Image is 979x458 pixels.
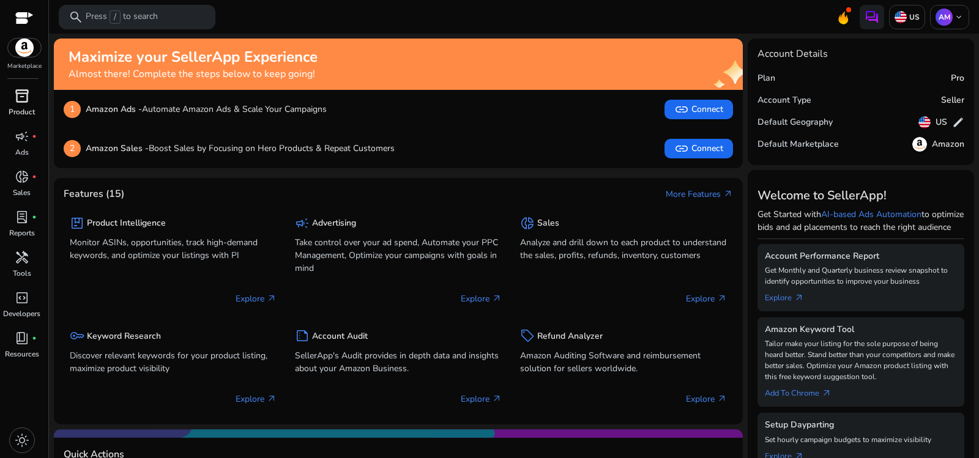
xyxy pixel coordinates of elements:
img: us.svg [895,11,907,23]
h5: Account Performance Report [765,251,957,262]
img: us.svg [918,116,931,128]
button: linkConnect [664,139,733,158]
p: Automate Amazon Ads & Scale Your Campaigns [86,103,327,116]
p: AM [936,9,953,26]
h5: Pro [951,73,964,84]
h5: Default Marketplace [758,139,839,150]
p: Get Started with to optimize bids and ad placements to reach the right audience [758,208,964,234]
span: arrow_outward [822,388,832,398]
span: campaign [15,129,29,144]
span: link [674,102,689,117]
h5: Default Geography [758,117,833,128]
span: inventory_2 [15,89,29,103]
span: / [110,10,121,24]
span: key [70,328,84,343]
p: Tools [13,268,31,279]
a: AI-based Ads Automation [821,209,921,220]
p: Sales [13,187,31,198]
h5: Refund Analyzer [537,331,603,342]
span: search [69,10,83,24]
p: Explore [236,292,277,305]
h5: Advertising [312,218,356,229]
a: Explorearrow_outward [765,287,814,304]
p: Get Monthly and Quarterly business review snapshot to identify opportunities to improve your busi... [765,265,957,287]
span: fiber_manual_record [32,134,37,139]
span: link [674,141,689,156]
h5: Amazon [932,139,964,150]
span: light_mode [15,433,29,448]
p: Explore [686,393,727,405]
p: Boost Sales by Focusing on Hero Products & Repeat Customers [86,142,395,155]
span: arrow_outward [723,189,733,199]
span: keyboard_arrow_down [954,12,964,22]
button: linkConnect [664,100,733,119]
h5: Seller [941,95,964,106]
h4: Account Details [758,48,828,60]
p: Ads [15,147,29,158]
h5: Amazon Keyword Tool [765,325,957,335]
p: Explore [236,393,277,405]
span: summarize [295,328,310,343]
a: Add To Chrome [765,382,841,399]
h5: Keyword Research [87,331,161,342]
span: handyman [15,250,29,265]
p: Take control over your ad spend, Automate your PPC Management, Optimize your campaigns with goals... [295,236,502,275]
span: book_4 [15,331,29,345]
h4: Almost there! Complete the steps below to keep going! [69,68,318,80]
p: Explore [461,393,502,405]
span: donut_small [15,169,29,184]
span: fiber_manual_record [32,174,37,179]
p: Explore [686,292,727,305]
b: Amazon Ads - [86,103,142,115]
b: Amazon Sales - [86,142,149,154]
p: 1 [64,101,81,118]
h5: US [936,117,947,128]
p: Marketplace [7,62,42,71]
h5: Plan [758,73,775,84]
h5: Sales [537,218,559,229]
span: Connect [674,102,723,117]
span: campaign [295,216,310,231]
span: arrow_outward [717,394,727,404]
span: sell [520,328,535,343]
h5: Product Intelligence [87,218,166,229]
span: package [70,216,84,231]
h4: Features (15) [64,188,124,200]
span: Connect [674,141,723,156]
p: Resources [5,349,39,360]
p: Tailor make your listing for the sole purpose of being heard better. Stand better than your compe... [765,338,957,382]
p: Discover relevant keywords for your product listing, maximize product visibility [70,349,277,375]
p: Set hourly campaign budgets to maximize visibility [765,434,957,445]
p: Explore [461,292,502,305]
span: arrow_outward [492,294,502,303]
span: code_blocks [15,290,29,305]
span: arrow_outward [794,293,804,303]
span: fiber_manual_record [32,336,37,341]
h5: Setup Dayparting [765,420,957,430]
span: arrow_outward [267,294,277,303]
h3: Welcome to SellerApp! [758,188,964,203]
p: US [907,12,920,22]
span: arrow_outward [717,294,727,303]
span: edit [952,116,964,128]
h5: Account Type [758,95,811,106]
p: Reports [9,227,35,238]
p: Press to search [86,10,158,24]
p: Product [9,106,35,117]
h2: Maximize your SellerApp Experience [69,48,318,66]
p: Developers [3,308,40,319]
h5: Account Audit [312,331,368,342]
span: lab_profile [15,210,29,224]
p: SellerApp's Audit provides in depth data and insights about your Amazon Business. [295,349,502,375]
p: 2 [64,140,81,157]
a: More Featuresarrow_outward [666,188,733,201]
span: arrow_outward [267,394,277,404]
p: Monitor ASINs, opportunities, track high-demand keywords, and optimize your listings with PI [70,236,277,262]
img: amazon.svg [8,39,41,57]
span: fiber_manual_record [32,215,37,220]
p: Analyze and drill down to each product to understand the sales, profits, refunds, inventory, cust... [520,236,727,262]
p: Amazon Auditing Software and reimbursement solution for sellers worldwide. [520,349,727,375]
span: arrow_outward [492,394,502,404]
span: donut_small [520,216,535,231]
img: amazon.svg [912,137,927,152]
